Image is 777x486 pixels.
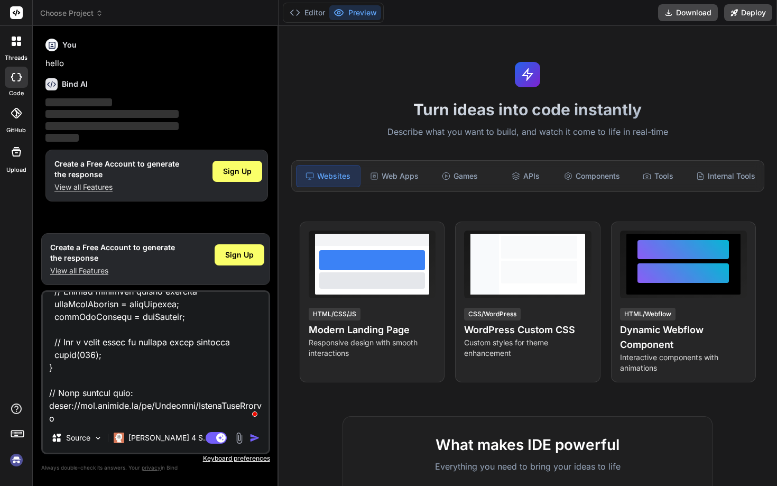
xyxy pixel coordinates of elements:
button: Preview [329,5,381,20]
div: Websites [296,165,360,187]
button: Editor [285,5,329,20]
label: GitHub [6,126,26,135]
h4: Modern Landing Page [309,323,436,337]
h1: Turn ideas into code instantly [285,100,771,119]
p: Responsive design with smooth interactions [309,337,436,359]
label: Upload [6,166,26,175]
img: Claude 4 Sonnet [114,433,124,443]
span: privacy [142,464,161,471]
h1: Create a Free Account to generate the response [54,159,179,180]
p: Keyboard preferences [41,454,270,463]
div: HTML/CSS/JS [309,308,360,320]
span: Choose Project [40,8,103,19]
span: Sign Up [223,166,252,177]
textarea: To enrich screen reader interactions, please activate Accessibility in Grammarly extension settings [43,292,269,423]
span: ‌ [45,110,179,118]
span: ‌ [45,134,79,142]
img: Pick Models [94,434,103,443]
div: Tools [626,165,690,187]
p: Source [66,433,90,443]
p: hello [45,58,268,70]
div: Components [560,165,624,187]
div: APIs [494,165,557,187]
img: signin [7,451,25,469]
h1: Create a Free Account to generate the response [50,242,175,263]
div: Web Apps [363,165,426,187]
button: Deploy [724,4,772,21]
h6: Bind AI [62,79,88,89]
h6: You [62,40,77,50]
p: Custom styles for theme enhancement [464,337,591,359]
p: Always double-check its answers. Your in Bind [41,463,270,473]
button: Download [658,4,718,21]
span: ‌ [45,98,112,106]
p: View all Features [50,265,175,276]
h4: WordPress Custom CSS [464,323,591,337]
span: Sign Up [225,250,254,260]
p: View all Features [54,182,179,192]
div: Games [428,165,492,187]
label: code [9,89,24,98]
h4: Dynamic Webflow Component [620,323,747,352]
img: icon [249,433,260,443]
img: attachment [233,432,245,444]
p: Describe what you want to build, and watch it come to life in real-time [285,125,771,139]
div: HTML/Webflow [620,308,676,320]
div: CSS/WordPress [464,308,521,320]
p: Everything you need to bring your ideas to life [360,460,695,473]
div: Internal Tools [692,165,760,187]
span: ‌ [45,122,179,130]
p: [PERSON_NAME] 4 S.. [128,433,207,443]
h2: What makes IDE powerful [360,434,695,456]
p: Interactive components with animations [620,352,747,373]
label: threads [5,53,27,62]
